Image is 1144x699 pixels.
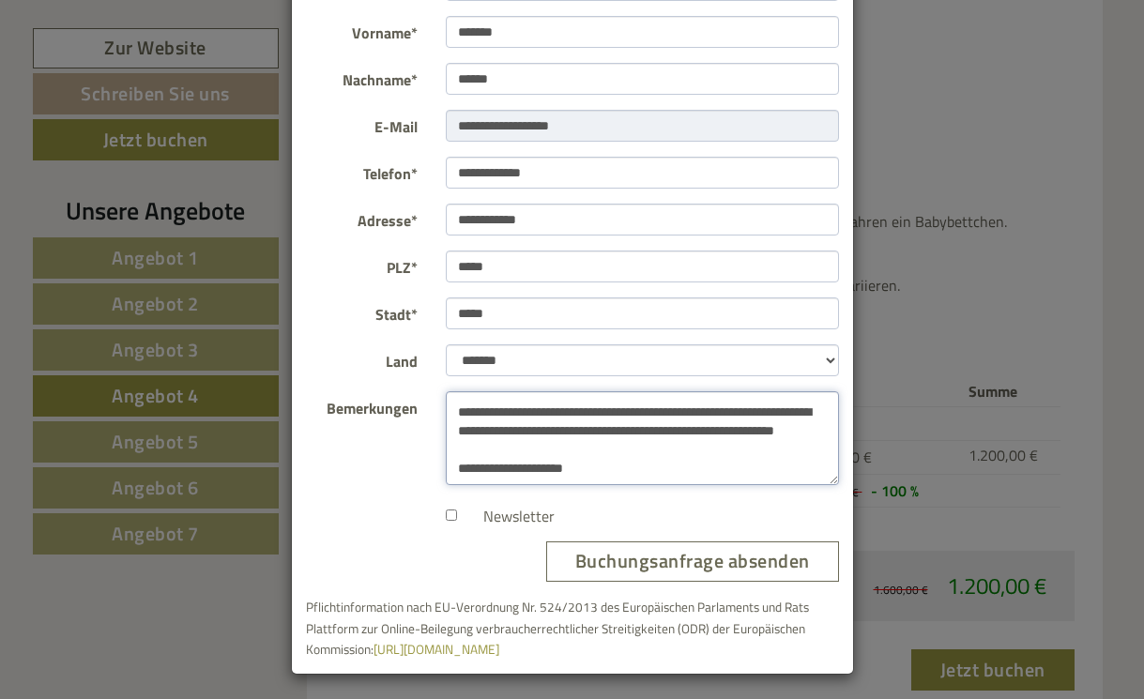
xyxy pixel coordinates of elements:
[292,110,433,138] label: E-Mail
[292,204,433,232] label: Adresse*
[306,598,809,660] small: Pflichtinformation nach EU-Verordnung Nr. 524/2013 des Europäischen Parlaments und Rats Plattform...
[292,157,433,185] label: Telefon*
[292,63,433,91] label: Nachname*
[292,391,433,419] label: Bemerkungen
[292,344,433,372] label: Land
[546,541,839,582] button: Buchungsanfrage absenden
[374,640,499,659] a: [URL][DOMAIN_NAME]
[292,297,433,326] label: Stadt*
[292,16,433,44] label: Vorname*
[465,506,555,527] label: Newsletter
